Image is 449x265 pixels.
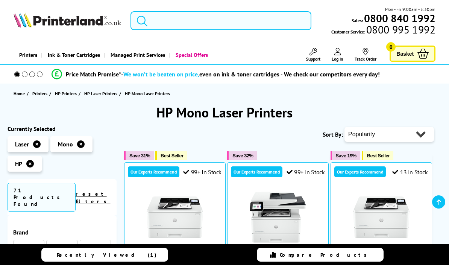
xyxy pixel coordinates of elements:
[353,239,410,247] a: HP LaserJet Pro 4002dw
[396,49,414,59] span: Basket
[147,239,203,247] a: HP LaserJet Pro 4002dn
[336,153,356,158] span: Save 19%
[306,48,320,62] a: Support
[390,46,435,62] a: Basket 0
[169,45,212,64] a: Special Offers
[183,168,221,176] div: 99+ In Stock
[250,189,306,245] img: HP LaserJet Pro MFP 4102fdw
[32,90,49,97] a: Printers
[128,166,179,177] div: Our Experts Recommend
[287,168,325,176] div: 99+ In Stock
[355,48,376,62] a: Track Order
[280,251,371,258] span: Compare Products
[257,248,383,262] a: Compare Products
[353,189,410,245] img: HP LaserJet Pro 4002dw
[323,131,343,138] span: Sort By:
[232,153,253,158] span: Save 32%
[147,189,203,245] img: HP LaserJet Pro 4002dn
[104,45,169,64] a: Managed Print Services
[48,45,100,64] span: Ink & Toner Cartridges
[14,90,27,97] a: Home
[363,15,435,22] a: 0800 840 1992
[331,26,435,35] span: Customer Service:
[32,90,47,97] span: Printers
[15,140,29,148] span: Laser
[367,153,390,158] span: Best Seller
[4,68,428,81] li: modal_Promise
[8,183,76,212] span: 71 Products Found
[161,153,184,158] span: Best Seller
[352,17,363,24] span: Sales:
[57,251,157,258] span: Recently Viewed (1)
[362,151,394,160] button: Best Seller
[124,151,154,160] button: Save 31%
[129,153,150,158] span: Save 31%
[66,70,121,78] span: Price Match Promise*
[84,90,117,97] span: HP Laser Printers
[41,45,104,64] a: Ink & Toner Cartridges
[155,151,187,160] button: Best Seller
[121,70,380,78] div: - even on ink & toner cartridges - We check our competitors every day!
[385,6,435,13] span: Mon - Fri 9:00am - 5:30pm
[55,90,79,97] a: HP Printers
[58,140,73,148] span: Mono
[365,26,435,33] span: 0800 995 1992
[334,166,386,177] div: Our Experts Recommend
[332,56,343,62] span: Log In
[84,90,119,97] a: HP Laser Printers
[332,48,343,62] a: Log In
[8,125,117,132] div: Currently Selected
[55,90,77,97] span: HP Printers
[227,151,257,160] button: Save 32%
[14,12,121,27] img: Printerland Logo
[14,45,41,64] a: Printers
[13,228,111,236] div: Brand
[386,42,396,52] span: 0
[231,166,282,177] div: Our Experts Recommend
[14,12,121,29] a: Printerland Logo
[392,168,428,176] div: 13 In Stock
[76,190,111,205] a: reset filters
[125,91,170,96] span: HP Mono Laser Printers
[250,239,306,247] a: HP LaserJet Pro MFP 4102fdw
[306,56,320,62] span: Support
[123,70,199,78] span: We won’t be beaten on price,
[331,151,360,160] button: Save 19%
[41,248,168,262] a: Recently Viewed (1)
[8,104,441,121] h1: HP Mono Laser Printers
[15,160,22,168] span: HP
[364,11,435,25] b: 0800 840 1992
